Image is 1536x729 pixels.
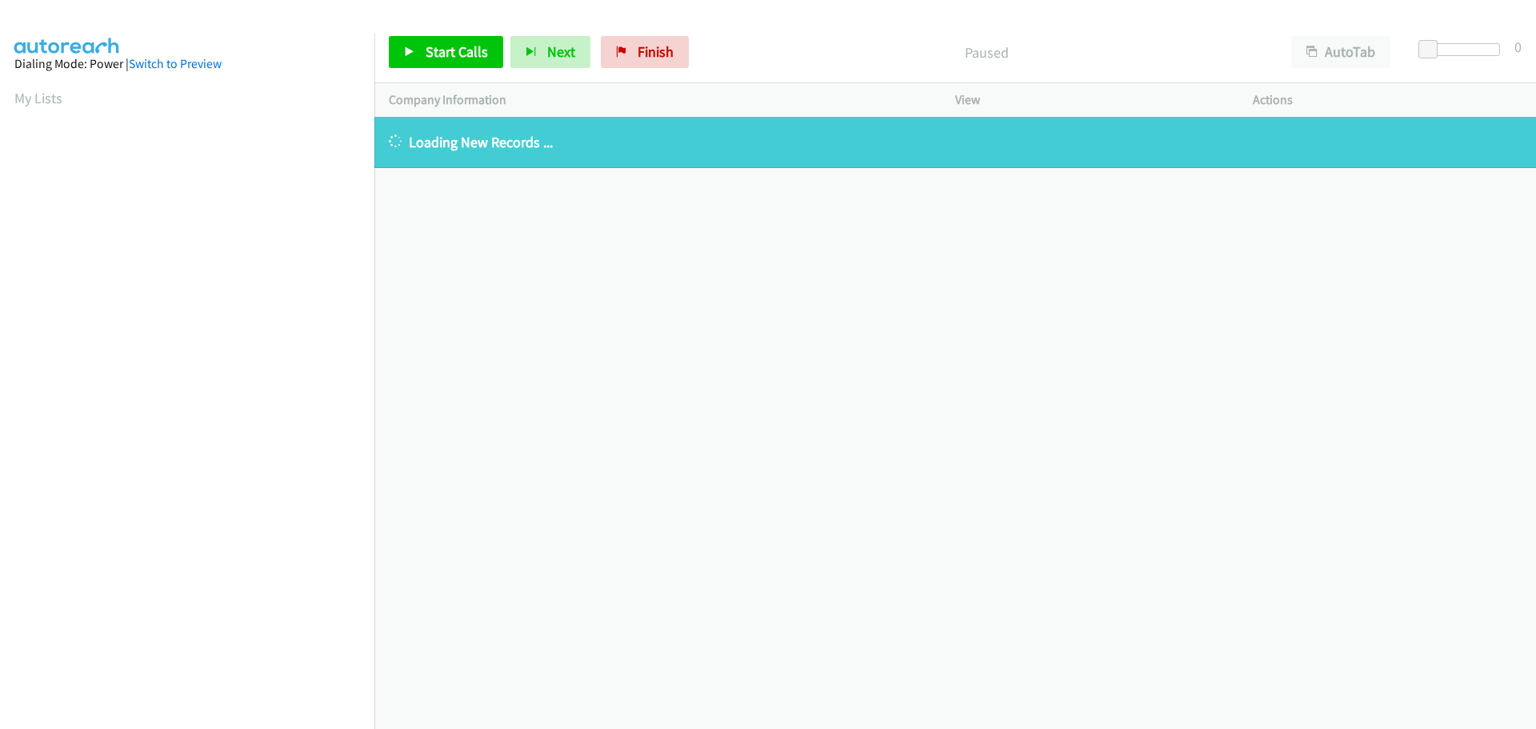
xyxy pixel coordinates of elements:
a: My Lists [14,89,62,107]
p: Actions [1253,90,1522,110]
p: View [955,90,1224,110]
div: 0 [1514,36,1522,58]
a: Finish [601,36,689,68]
span: Next [547,42,575,61]
button: Next [510,36,590,68]
p: Loading New Records ... [389,131,1522,153]
a: Switch to Preview [129,56,222,71]
div: Delay between calls (in seconds) [1426,43,1500,56]
button: AutoTab [1291,36,1390,68]
span: Finish [638,42,674,61]
div: Dialing Mode: Power | [14,54,360,74]
a: Start Calls [389,36,503,68]
p: Company Information [389,90,926,110]
span: Start Calls [426,42,488,61]
p: Paused [710,42,1262,63]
